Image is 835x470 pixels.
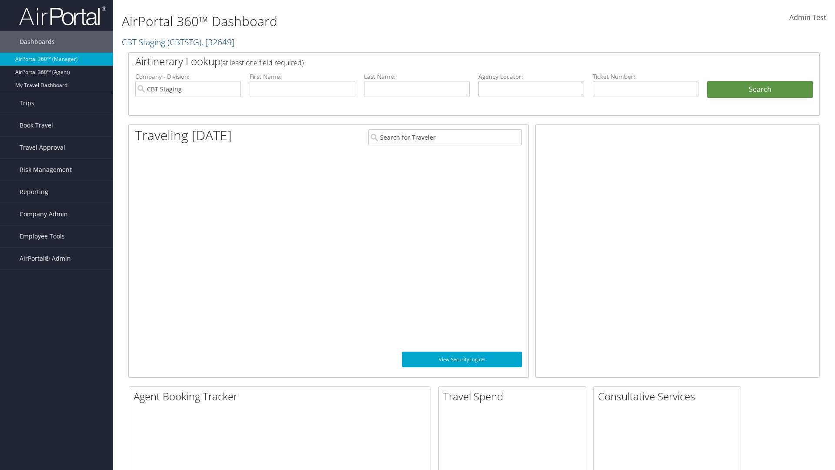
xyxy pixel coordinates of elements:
h1: AirPortal 360™ Dashboard [122,12,591,30]
label: Last Name: [364,72,470,81]
label: Ticket Number: [593,72,698,81]
span: (at least one field required) [220,58,304,67]
h2: Agent Booking Tracker [134,389,431,404]
h2: Travel Spend [443,389,586,404]
label: First Name: [250,72,355,81]
img: airportal-logo.png [19,6,106,26]
a: Admin Test [789,4,826,31]
span: Risk Management [20,159,72,181]
span: Dashboards [20,31,55,53]
label: Agency Locator: [478,72,584,81]
h2: Consultative Services [598,389,741,404]
h1: Traveling [DATE] [135,126,232,144]
button: Search [707,81,813,98]
span: Employee Tools [20,225,65,247]
label: Company - Division: [135,72,241,81]
span: Reporting [20,181,48,203]
input: Search for Traveler [368,129,522,145]
span: , [ 32649 ] [201,36,234,48]
span: Book Travel [20,114,53,136]
a: CBT Staging [122,36,234,48]
span: Trips [20,92,34,114]
span: Admin Test [789,13,826,22]
span: ( CBTSTG ) [167,36,201,48]
span: Company Admin [20,203,68,225]
a: View SecurityLogic® [402,352,522,367]
h2: Airtinerary Lookup [135,54,755,69]
span: AirPortal® Admin [20,248,71,269]
span: Travel Approval [20,137,65,158]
